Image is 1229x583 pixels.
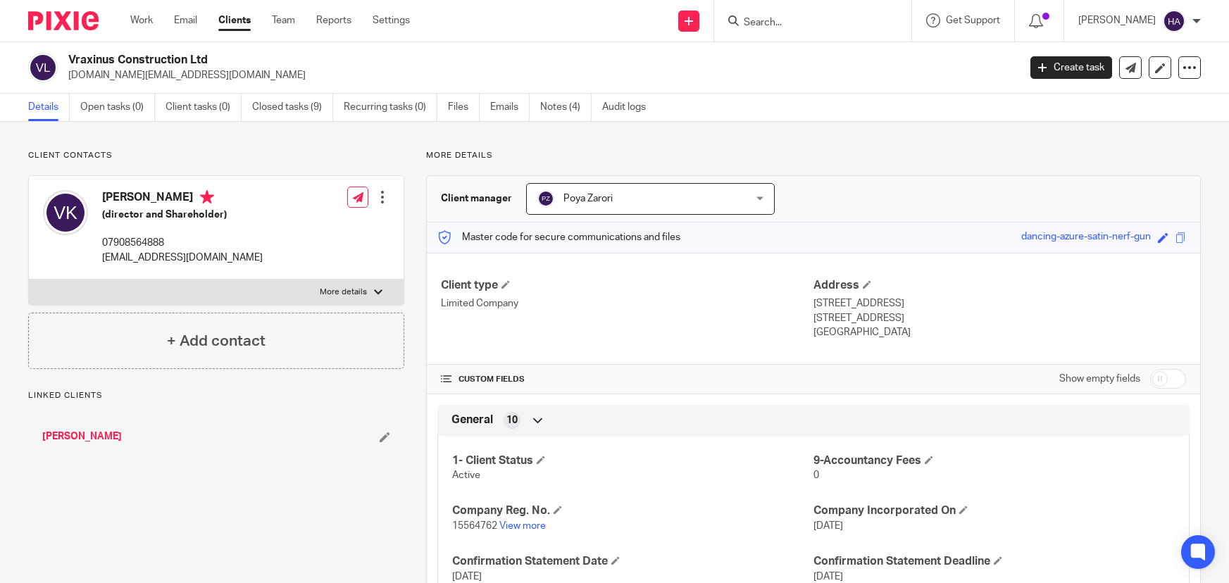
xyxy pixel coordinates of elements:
img: svg%3E [28,53,58,82]
h4: + Add contact [167,330,266,352]
a: Reports [316,13,351,27]
span: Get Support [946,15,1000,25]
img: Pixie [28,11,99,30]
span: 15564762 [452,521,497,531]
a: Clients [218,13,251,27]
img: svg%3E [1163,10,1185,32]
img: svg%3E [537,190,554,207]
span: 0 [813,470,819,480]
p: Master code for secure communications and files [437,230,680,244]
a: Settings [373,13,410,27]
label: Show empty fields [1059,372,1140,386]
h4: Confirmation Statement Deadline [813,554,1175,569]
a: Open tasks (0) [80,94,155,121]
a: Details [28,94,70,121]
p: 07908564888 [102,236,263,250]
h4: [PERSON_NAME] [102,190,263,208]
a: Recurring tasks (0) [344,94,437,121]
h4: Company Incorporated On [813,503,1175,518]
h4: 1- Client Status [452,453,813,468]
p: [GEOGRAPHIC_DATA] [813,325,1186,339]
span: Active [452,470,480,480]
input: Search [742,17,869,30]
p: Linked clients [28,390,404,401]
p: More details [320,287,367,298]
a: Closed tasks (9) [252,94,333,121]
p: [STREET_ADDRESS] [813,296,1186,311]
span: General [451,413,493,427]
h4: Company Reg. No. [452,503,813,518]
div: dancing-azure-satin-nerf-gun [1021,230,1151,246]
h4: Address [813,278,1186,293]
img: svg%3E [43,190,88,235]
a: Email [174,13,197,27]
a: Create task [1030,56,1112,79]
h4: Confirmation Statement Date [452,554,813,569]
h4: Client type [441,278,813,293]
h5: (director and Shareholder) [102,208,263,222]
a: [PERSON_NAME] [42,430,122,444]
a: Client tasks (0) [166,94,242,121]
span: [DATE] [813,572,843,582]
a: Files [448,94,480,121]
h2: Vraxinus Construction Ltd [68,53,821,68]
p: [PERSON_NAME] [1078,13,1156,27]
p: [DOMAIN_NAME][EMAIL_ADDRESS][DOMAIN_NAME] [68,68,1009,82]
p: Limited Company [441,296,813,311]
p: More details [426,150,1201,161]
p: [EMAIL_ADDRESS][DOMAIN_NAME] [102,251,263,265]
p: Client contacts [28,150,404,161]
a: Notes (4) [540,94,592,121]
p: [STREET_ADDRESS] [813,311,1186,325]
a: Emails [490,94,530,121]
a: Work [130,13,153,27]
a: Audit logs [602,94,656,121]
h4: 9-Accountancy Fees [813,453,1175,468]
span: 10 [506,413,518,427]
a: Team [272,13,295,27]
h4: CUSTOM FIELDS [441,374,813,385]
h3: Client manager [441,192,512,206]
span: [DATE] [813,521,843,531]
span: [DATE] [452,572,482,582]
i: Primary [200,190,214,204]
a: View more [499,521,546,531]
span: Poya Zarori [563,194,613,203]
